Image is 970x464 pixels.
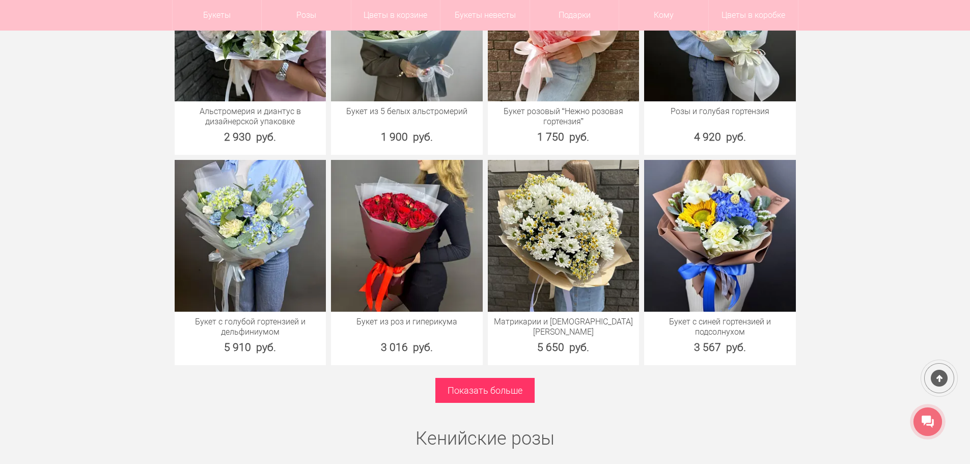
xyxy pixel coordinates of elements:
div: 5 910 руб. [175,340,326,355]
div: 2 930 руб. [175,129,326,145]
div: 4 920 руб. [644,129,796,145]
a: Букет с голубой гортензией и дельфиниумом [180,317,321,337]
div: 3 016 руб. [331,340,483,355]
a: Букет из 5 белых альстромерий [336,106,478,117]
a: Кенийские розы [415,428,555,449]
img: Букет с синей гортензией и подсолнухом [644,160,796,312]
img: Букет из роз и гиперикума [331,160,483,312]
div: 5 650 руб. [488,340,640,355]
img: Букет с голубой гортензией и дельфиниумом [175,160,326,312]
a: Букет из роз и гиперикума [336,317,478,327]
a: Букет розовый “Нежно розовая гортензия” [493,106,634,127]
div: 1 900 руб. [331,129,483,145]
a: Букет с синей гортензией и подсолнухом [649,317,791,337]
a: Матрикарии и [DEMOGRAPHIC_DATA][PERSON_NAME] [493,317,634,337]
img: Матрикарии и Хризантема кустовая [488,160,640,312]
div: 1 750 руб. [488,129,640,145]
div: 3 567 руб. [644,340,796,355]
a: Альстромерия и диантус в дизайнерской упаковке [180,106,321,127]
a: Показать больше [435,378,535,403]
a: Розы и голубая гортензия [649,106,791,117]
